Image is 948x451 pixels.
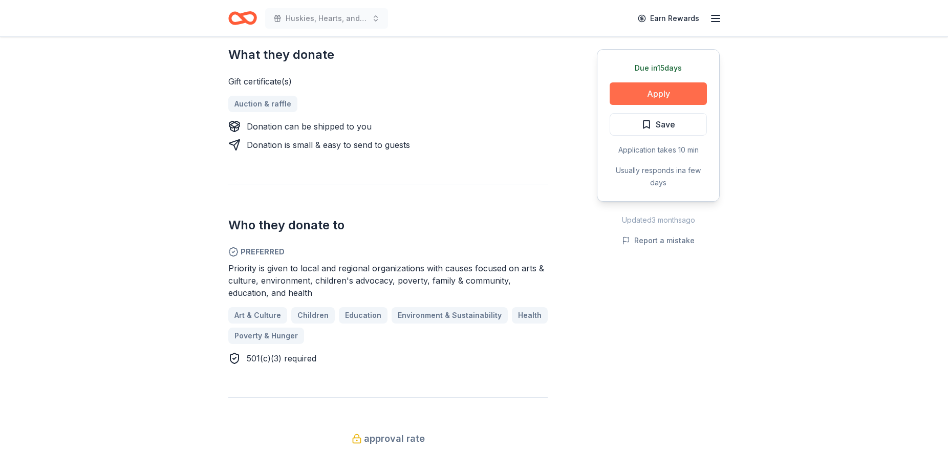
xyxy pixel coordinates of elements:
[297,309,329,321] span: Children
[392,307,508,324] a: Environment & Sustainability
[228,246,548,258] span: Preferred
[610,113,707,136] button: Save
[291,307,335,324] a: Children
[656,118,675,131] span: Save
[228,47,548,63] h2: What they donate
[247,120,372,133] div: Donation can be shipped to you
[286,12,368,25] span: Huskies, Hearts, and High Stakes
[622,234,695,247] button: Report a mistake
[228,75,548,88] div: Gift certificate(s)
[610,82,707,105] button: Apply
[228,217,548,233] h2: Who they donate to
[234,309,281,321] span: Art & Culture
[597,214,720,226] div: Updated 3 months ago
[228,96,297,112] a: Auction & raffle
[610,62,707,74] div: Due in 15 days
[512,307,548,324] a: Health
[345,309,381,321] span: Education
[228,328,304,344] a: Poverty & Hunger
[265,8,388,29] button: Huskies, Hearts, and High Stakes
[610,164,707,189] div: Usually responds in a few days
[247,139,410,151] div: Donation is small & easy to send to guests
[228,307,287,324] a: Art & Culture
[228,263,544,298] span: Priority is given to local and regional organizations with causes focused on arts & culture, envi...
[518,309,542,321] span: Health
[632,9,705,28] a: Earn Rewards
[610,144,707,156] div: Application takes 10 min
[398,309,502,321] span: Environment & Sustainability
[339,307,387,324] a: Education
[364,431,425,447] span: approval rate
[228,6,257,30] a: Home
[247,353,316,363] span: 501(c)(3) required
[234,330,298,342] span: Poverty & Hunger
